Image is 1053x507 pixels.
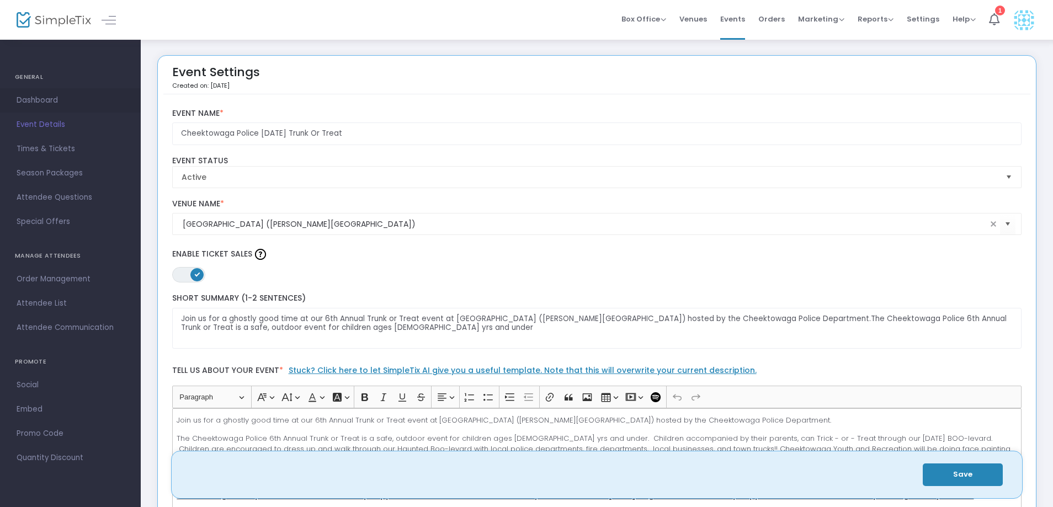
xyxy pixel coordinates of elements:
div: Event Settings [172,61,260,94]
p: Created on: [DATE] [172,81,260,90]
u: Please bring a non-perishable food item to help support the Resurrection Life Food Pantry and rec... [177,490,974,501]
label: Event Status [172,156,1022,166]
span: Paragraph [179,391,237,404]
span: Short Summary (1-2 Sentences) [172,292,306,303]
label: Enable Ticket Sales [172,246,1022,263]
span: Reports [858,14,894,24]
label: Event Name [172,109,1022,119]
span: Box Office [621,14,666,24]
span: Events [720,5,745,33]
span: Promo Code [17,426,124,441]
img: question-mark [255,249,266,260]
span: Embed [17,402,124,417]
div: 1 [995,6,1005,15]
span: Attendee List [17,296,124,311]
a: Stuck? Click here to let SimpleTix AI give you a useful template. Note that this will overwrite y... [289,365,757,376]
label: Venue Name [172,199,1022,209]
span: ON [194,271,200,277]
span: Quantity Discount [17,451,124,465]
span: Times & Tickets [17,142,124,156]
button: Paragraph [174,388,249,405]
h4: MANAGE ATTENDEES [15,245,126,267]
span: Marketing [798,14,844,24]
p: Join us for a ghostly good time at our 6th Annual Trunk or Treat event at [GEOGRAPHIC_DATA] ([PER... [177,415,1017,426]
span: Settings [907,5,939,33]
span: Attendee Questions [17,190,124,205]
button: Save [923,463,1003,486]
h4: GENERAL [15,66,126,88]
span: Event Details [17,118,124,132]
button: Select [1001,167,1017,188]
span: Order Management [17,272,124,286]
span: clear [987,217,1000,231]
input: Enter Event Name [172,122,1022,145]
span: Active [182,172,997,183]
span: Social [17,378,124,392]
span: Season Packages [17,166,124,180]
span: Help [953,14,976,24]
p: The Cheektowaga Police 6th Annual Trunk or Treat is a safe, outdoor event for children ages [DEMO... [177,433,1017,466]
span: Attendee Communication [17,321,124,335]
span: Venues [679,5,707,33]
label: Tell us about your event [167,360,1027,386]
button: Select [1000,213,1015,236]
input: Select Venue [183,218,987,230]
span: Special Offers [17,215,124,229]
h4: PROMOTE [15,351,126,373]
div: Editor toolbar [172,386,1022,408]
span: Orders [758,5,785,33]
span: Dashboard [17,93,124,108]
